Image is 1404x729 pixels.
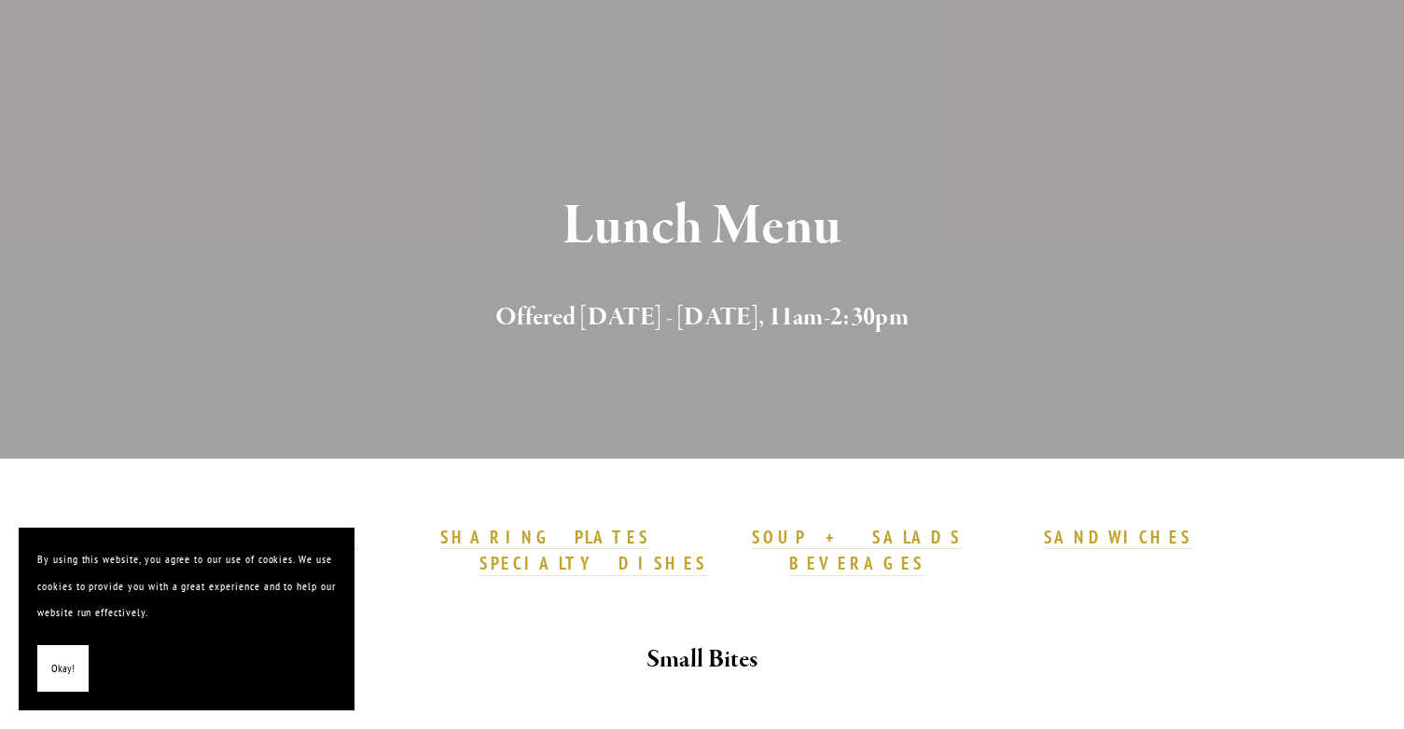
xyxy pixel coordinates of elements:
p: By using this website, you agree to our use of cookies. We use cookies to provide you with a grea... [37,546,336,626]
strong: BEVERAGES [789,552,925,574]
a: SMALL BITES [212,526,358,550]
strong: Small Bites [646,643,758,676]
strong: SOUP + SALADS [752,526,961,548]
a: SHARING PLATES [440,526,649,550]
a: SANDWICHES [1044,526,1193,550]
strong: SANDWICHES [1044,526,1193,548]
a: SPECIALTY DISHES [480,552,707,576]
a: SOUP + SALADS [752,526,961,550]
button: Okay! [37,645,89,693]
a: BEVERAGES [789,552,925,576]
strong: SPECIALTY DISHES [480,552,707,574]
h2: Offered [DATE] - [DATE], 11am-2:30pm [159,298,1246,337]
section: Cookie banner [19,528,354,710]
strong: SHARING PLATES [440,526,649,548]
strong: SMALL BITES [212,526,358,548]
h1: Lunch Menu [159,197,1246,257]
span: Okay! [51,655,75,682]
